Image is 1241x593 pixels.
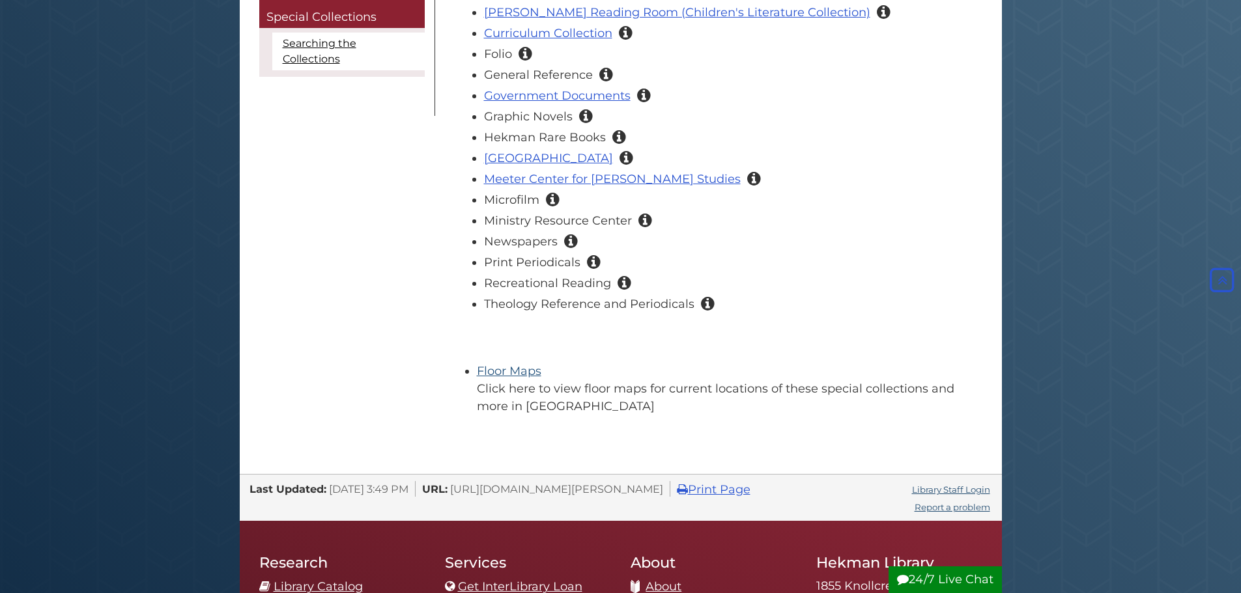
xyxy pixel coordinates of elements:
span: Print Periodicals [484,255,580,269]
i: Print Page [677,484,688,495]
a: Library Staff Login [912,484,990,495]
span: Special Collections [266,10,377,24]
span: URL: [422,482,448,495]
a: Report a problem [915,502,990,512]
span: General Reference [484,68,593,82]
span: Recreational Reading [484,276,611,290]
button: 24/7 Live Chat [889,566,1002,593]
span: Folio [484,47,512,61]
h2: Services [445,553,611,572]
h2: About [631,553,797,572]
a: Government Documents [484,89,631,103]
a: Searching the Collections [272,33,425,71]
span: [URL][DOMAIN_NAME][PERSON_NAME] [450,482,663,495]
span: Microfilm [484,193,539,207]
a: Print Page [677,482,750,497]
span: Theology Reference and Periodicals [484,297,694,311]
a: Curriculum Collection [484,26,612,40]
h2: Research [259,553,425,572]
span: Ministry Resource Center [484,214,632,228]
a: Meeter Center for [PERSON_NAME] Studies [484,172,741,186]
h2: Hekman Library [816,553,982,572]
a: Floor Maps [477,364,541,378]
a: [PERSON_NAME] Reading Room (Children's Literature Collection) [484,5,870,20]
a: Back to Top [1206,273,1238,287]
span: Last Updated: [250,482,326,495]
span: Graphic Novels [484,109,573,124]
span: Hekman Rare Books [484,130,606,145]
span: Newspapers [484,234,558,249]
div: Click here to view floor maps for current locations of these special collections and more in [GEO... [477,380,963,415]
span: [DATE] 3:49 PM [329,482,408,495]
a: [GEOGRAPHIC_DATA] [484,151,613,165]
